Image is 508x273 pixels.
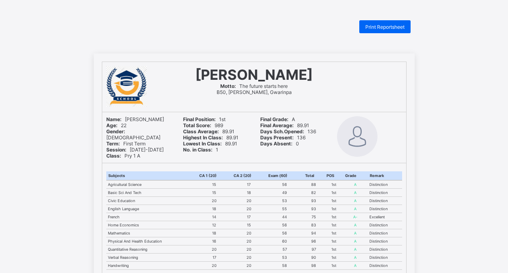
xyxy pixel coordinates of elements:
td: Mathematics [106,229,197,237]
td: 20 [232,262,266,270]
td: 1st [325,213,343,221]
b: Total Score: [183,122,211,128]
td: 58 [266,262,303,270]
td: 1st [325,229,343,237]
span: 989 [183,122,223,128]
td: 1st [325,254,343,262]
td: 20 [197,245,232,254]
b: Session: [106,147,126,153]
b: Gender: [106,128,125,134]
td: A [343,254,368,262]
td: Distinction [368,205,402,213]
td: 18 [232,189,266,197]
td: 53 [266,254,303,262]
td: 53 [266,197,303,205]
th: Remark [368,171,402,180]
td: 20 [197,197,232,205]
td: 57 [266,245,303,254]
td: 56 [266,221,303,229]
td: 75 [303,213,325,221]
span: 22 [106,122,126,128]
b: Motto: [220,83,236,89]
b: Class Average: [183,128,219,134]
th: POS [325,171,343,180]
td: 1st [325,262,343,270]
span: First Term [106,141,145,147]
td: Quantitative Reasoning [106,245,197,254]
td: 1st [325,221,343,229]
td: A [343,237,368,245]
span: 136 [260,128,316,134]
span: B50, [PERSON_NAME], Gwarinpa [217,89,292,95]
span: 89.91 [183,134,238,141]
td: A [343,229,368,237]
td: A [343,245,368,254]
span: [DEMOGRAPHIC_DATA] [106,128,160,141]
th: Grade [343,171,368,180]
b: Final Position: [183,116,216,122]
td: Distinction [368,262,402,270]
td: 18 [197,229,232,237]
b: Final Grade: [260,116,289,122]
td: 12 [197,221,232,229]
td: 1st [325,205,343,213]
td: 44 [266,213,303,221]
td: 56 [266,229,303,237]
td: 1st [325,180,343,189]
th: CA 1 (20) [197,171,232,180]
td: Distinction [368,254,402,262]
b: Lowest In Class: [183,141,222,147]
td: 94 [303,229,325,237]
td: 18 [197,205,232,213]
b: Term: [106,141,120,147]
td: 15 [197,180,232,189]
td: 20 [232,254,266,262]
td: Excellent [368,213,402,221]
span: 89.91 [260,122,309,128]
td: 56 [266,180,303,189]
td: 49 [266,189,303,197]
td: 20 [232,197,266,205]
td: Agricultural Science [106,180,197,189]
td: 88 [303,180,325,189]
td: A [343,205,368,213]
span: 1 [183,147,218,153]
td: 20 [232,205,266,213]
span: The future starts here [220,83,288,89]
td: A- [343,213,368,221]
td: 83 [303,221,325,229]
b: Name: [106,116,122,122]
td: Home Economics [106,221,197,229]
td: 16 [197,237,232,245]
td: A [343,197,368,205]
td: Civic Education [106,197,197,205]
td: English Language [106,205,197,213]
td: French [106,213,197,221]
td: Distinction [368,245,402,254]
td: A [343,189,368,197]
td: 20 [232,229,266,237]
td: 93 [303,197,325,205]
td: 14 [197,213,232,221]
td: Basic Sci And Tech [106,189,197,197]
th: Total [303,171,325,180]
span: Pry 1 A [106,153,140,159]
b: Highest In Class: [183,134,223,141]
td: A [343,262,368,270]
td: 15 [197,189,232,197]
b: Days Absent: [260,141,293,147]
td: Distinction [368,229,402,237]
td: Distinction [368,197,402,205]
b: No. in Class: [183,147,213,153]
td: 20 [232,245,266,254]
span: 0 [260,141,299,147]
td: 1st [325,237,343,245]
td: 93 [303,205,325,213]
b: Class: [106,153,121,159]
td: 82 [303,189,325,197]
td: 96 [303,237,325,245]
td: 20 [232,237,266,245]
b: Days Sch.Opened: [260,128,304,134]
td: 20 [197,262,232,270]
td: Distinction [368,189,402,197]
